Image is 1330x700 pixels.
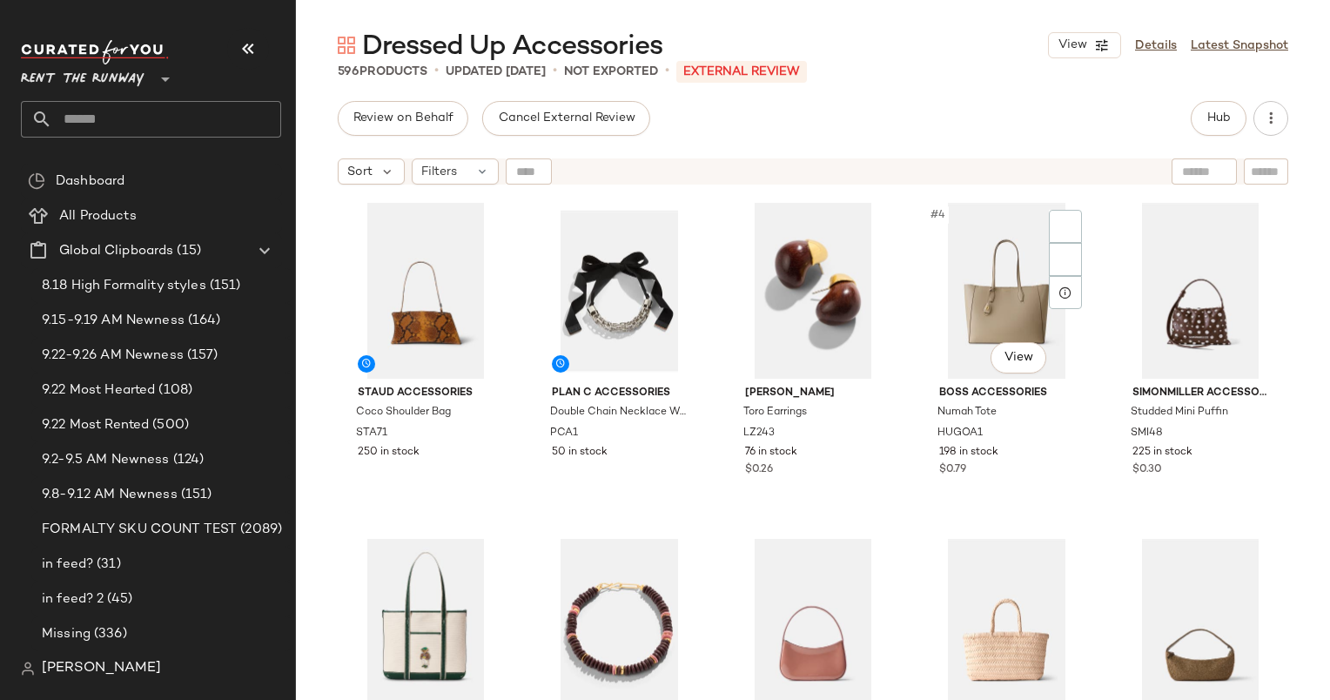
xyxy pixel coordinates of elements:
[731,203,895,379] img: LZ243.jpg
[356,405,451,421] span: Coco Shoulder Bag
[1048,32,1121,58] button: View
[745,386,881,401] span: [PERSON_NAME]
[42,658,161,679] span: [PERSON_NAME]
[93,555,121,575] span: (31)
[1058,38,1087,52] span: View
[42,520,237,540] span: FORMALTY SKU COUNT TEST
[155,380,192,400] span: (108)
[347,163,373,181] span: Sort
[42,555,93,575] span: in feed?
[1118,203,1282,379] img: SMI48.jpg
[421,163,457,181] span: Filters
[356,426,387,441] span: STA71
[56,172,124,192] span: Dashboard
[991,342,1046,374] button: View
[104,589,132,609] span: (45)
[745,462,773,478] span: $0.26
[550,405,686,421] span: Double Chain Necklace With Ribbon
[1206,111,1231,125] span: Hub
[42,311,185,331] span: 9.15-9.19 AM Newness
[173,241,201,261] span: (15)
[1132,445,1192,461] span: 225 in stock
[338,37,355,54] img: svg%3e
[358,445,420,461] span: 250 in stock
[42,485,178,505] span: 9.8-9.12 AM Newness
[362,30,662,64] span: Dressed Up Accessories
[338,63,427,81] div: Products
[344,203,507,379] img: STA71.jpg
[21,59,144,91] span: Rent the Runway
[338,65,359,78] span: 596
[21,662,35,676] img: svg%3e
[1191,101,1246,136] button: Hub
[665,61,669,82] span: •
[550,426,578,441] span: PCA1
[42,589,104,609] span: in feed? 2
[237,520,282,540] span: (2089)
[184,346,218,366] span: (157)
[676,61,807,83] p: External REVIEW
[59,241,173,261] span: Global Clipboards
[185,311,221,331] span: (164)
[1003,351,1032,365] span: View
[170,450,205,470] span: (124)
[939,445,998,461] span: 198 in stock
[939,386,1075,401] span: BOSS ACCESSORIES
[745,445,797,461] span: 76 in stock
[358,386,494,401] span: Staud Accessories
[178,485,212,505] span: (151)
[538,203,702,379] img: PCA1.jpg
[497,111,635,125] span: Cancel External Review
[91,624,127,644] span: (336)
[446,63,546,81] p: updated [DATE]
[564,63,658,81] p: Not Exported
[42,346,184,366] span: 9.22-9.26 AM Newness
[42,624,91,644] span: Missing
[939,462,966,478] span: $0.79
[553,61,557,82] span: •
[149,415,189,435] span: (500)
[1135,37,1177,55] a: Details
[42,380,155,400] span: 9.22 Most Hearted
[42,415,149,435] span: 9.22 Most Rented
[482,101,649,136] button: Cancel External Review
[937,405,997,421] span: Numah Tote
[1132,462,1162,478] span: $0.30
[1131,405,1228,421] span: Studded Mini Puffin
[925,203,1089,379] img: HUGOA1.jpg
[28,172,45,190] img: svg%3e
[1191,37,1288,55] a: Latest Snapshot
[42,450,170,470] span: 9.2-9.5 AM Newness
[59,206,137,226] span: All Products
[434,61,439,82] span: •
[1132,386,1268,401] span: SIMONMILLER Accessories
[1131,426,1163,441] span: SMI48
[937,426,983,441] span: HUGOA1
[42,276,206,296] span: 8.18 High Formality styles
[743,405,807,421] span: Toro Earrings
[929,206,949,224] span: #4
[21,40,169,64] img: cfy_white_logo.C9jOOHJF.svg
[353,111,453,125] span: Review on Behalf
[743,426,775,441] span: LZ243
[338,101,468,136] button: Review on Behalf
[206,276,241,296] span: (151)
[552,445,608,461] span: 50 in stock
[552,386,688,401] span: Plan C Accessories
